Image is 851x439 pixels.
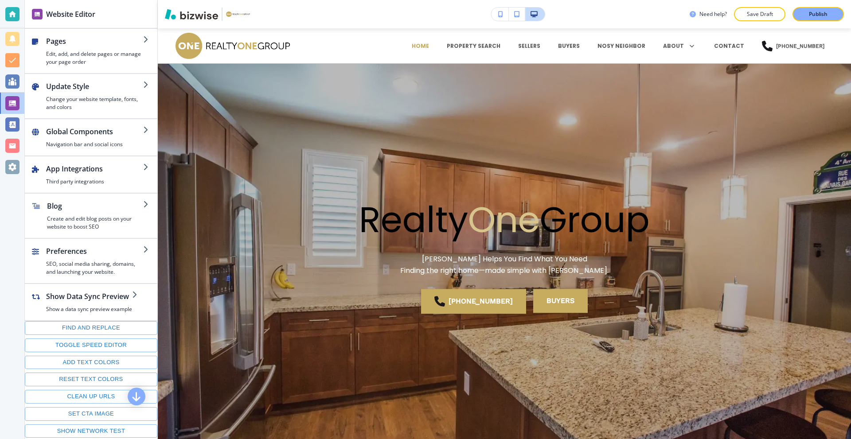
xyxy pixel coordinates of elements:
button: Clean up URLs [25,390,157,404]
p: CONTACT [714,42,744,50]
h3: Need help? [699,10,727,18]
button: Add text colors [25,356,157,369]
button: Toggle speed editor [25,338,157,352]
p: NOSY NEIGHBOR [597,42,645,50]
button: Update StyleChange your website template, fonts, and colors [25,74,157,118]
img: Bizwise Logo [165,9,218,19]
a: [PHONE_NUMBER] [762,33,824,59]
h2: Global Components [46,126,143,137]
button: PreferencesSEO, social media sharing, domains, and launching your website. [25,239,157,283]
button: Save Draft [734,7,785,21]
button: Reset text colors [25,373,157,386]
button: PagesEdit, add, and delete pages or manage your page order [25,29,157,73]
img: Your Logo [226,12,250,17]
button: BlogCreate and edit blog posts on your website to boost SEO [25,194,157,238]
p: HOME [412,42,429,50]
h2: Website Editor [46,9,95,19]
h2: Preferences [46,246,143,256]
p: PROPERTY SEARCH [447,42,500,50]
h4: SEO, social media sharing, domains, and launching your website. [46,260,143,276]
h2: Pages [46,36,143,47]
h4: Edit, add, and delete pages or manage your page order [46,50,143,66]
p: Save Draft [746,10,774,18]
p: [PERSON_NAME] Helps You Find What You Need [400,254,609,265]
a: [PHONE_NUMBER] [421,289,526,314]
h4: Change your website template, fonts, and colors [46,95,143,111]
h4: Third party integrations [46,178,143,186]
span: Realty [359,195,468,245]
h4: Create and edit blog posts on your website to boost SEO [47,215,143,231]
button: Set CTA image [25,407,157,421]
p: Finding the right home—made simple with [PERSON_NAME]. [400,265,609,276]
button: Show Data Sync PreviewShow a data sync preview example [25,284,146,320]
button: Buyers [533,289,588,313]
h2: Blog [47,201,143,211]
h4: Show a data sync preview example [46,305,132,313]
h4: Navigation bar and social icons [46,140,143,148]
span: One [468,195,540,245]
p: SELLERS [518,42,540,50]
img: editor icon [32,9,43,19]
h2: Show Data Sync Preview [46,291,132,302]
img: MVP Realty Associates LLC [176,33,290,59]
button: Publish [792,7,844,21]
h2: Update Style [46,81,143,92]
button: Global ComponentsNavigation bar and social icons [25,119,157,155]
h2: App Integrations [46,163,143,174]
span: Group [540,195,650,245]
p: Publish [809,10,828,18]
button: Find and replace [25,321,157,335]
p: ABOUT [663,42,684,50]
button: App IntegrationsThird party integrations [25,156,157,193]
button: Show network test [25,424,157,438]
p: BUYERS [558,42,580,50]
